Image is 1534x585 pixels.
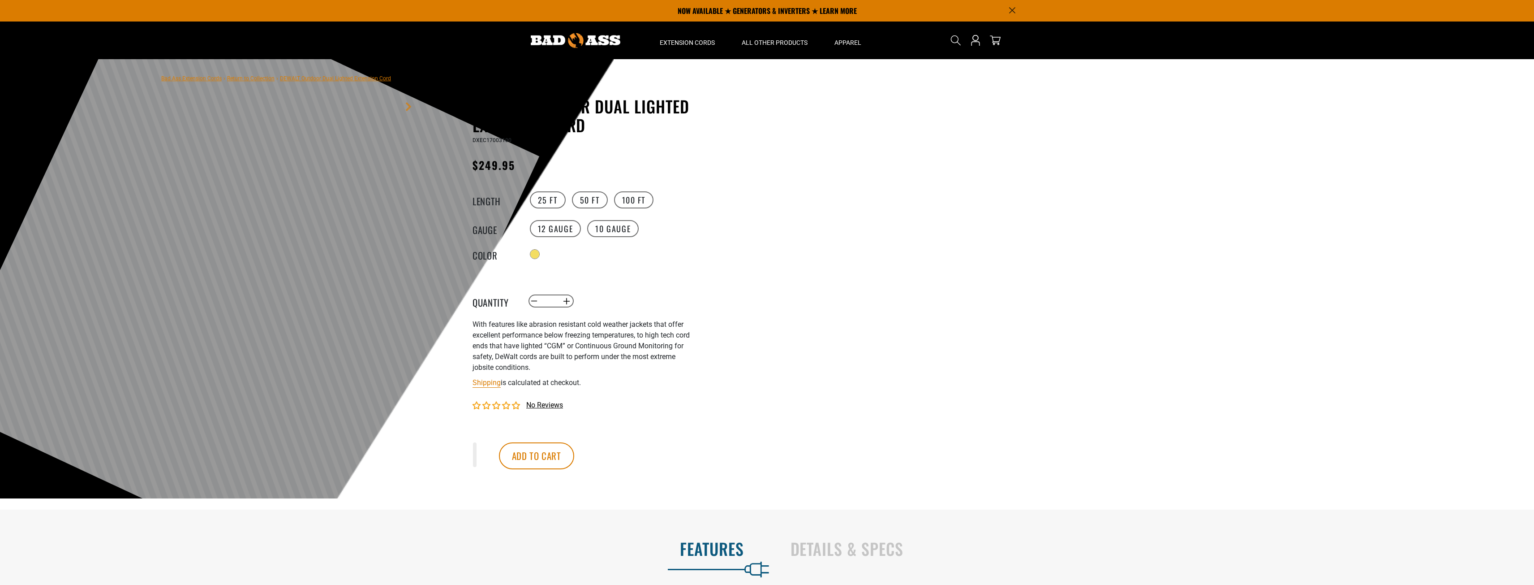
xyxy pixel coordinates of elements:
[499,442,574,469] button: Add to cart
[473,137,511,143] span: DXEC17003100
[614,191,654,208] label: 100 FT
[473,295,517,307] label: Quantity
[473,194,517,206] legend: Length
[660,39,715,47] span: Extension Cords
[280,75,391,82] span: DEWALT Outdoor Dual Lighted Extension Cord
[949,33,963,48] summary: Search
[834,39,861,47] span: Apparel
[223,75,225,82] span: ›
[791,539,1516,558] h2: Details & Specs
[473,402,522,410] span: 0.00 stars
[587,220,639,237] label: 10 Gauge
[473,223,517,234] legend: Gauge
[473,377,692,389] div: is calculated at checkout.
[473,378,501,387] a: Shipping
[473,157,516,173] span: $249.95
[531,33,620,48] img: Bad Ass Extension Cords
[530,220,581,237] label: 12 Gauge
[161,73,391,83] nav: breadcrumbs
[227,75,275,82] a: Return to Collection
[473,320,690,372] span: With features like abrasion resistant cold weather jackets that offer excellent performance below...
[530,191,566,208] label: 25 FT
[821,22,875,59] summary: Apparel
[742,39,808,47] span: All Other Products
[526,401,563,409] span: No reviews
[276,75,278,82] span: ›
[728,22,821,59] summary: All Other Products
[161,75,222,82] a: Bad Ass Extension Cords
[473,97,692,134] h1: DEWALT Outdoor Dual Lighted Extension Cord
[473,248,517,260] legend: Color
[404,102,413,111] a: Next
[646,22,728,59] summary: Extension Cords
[572,191,608,208] label: 50 FT
[19,539,744,558] h2: Features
